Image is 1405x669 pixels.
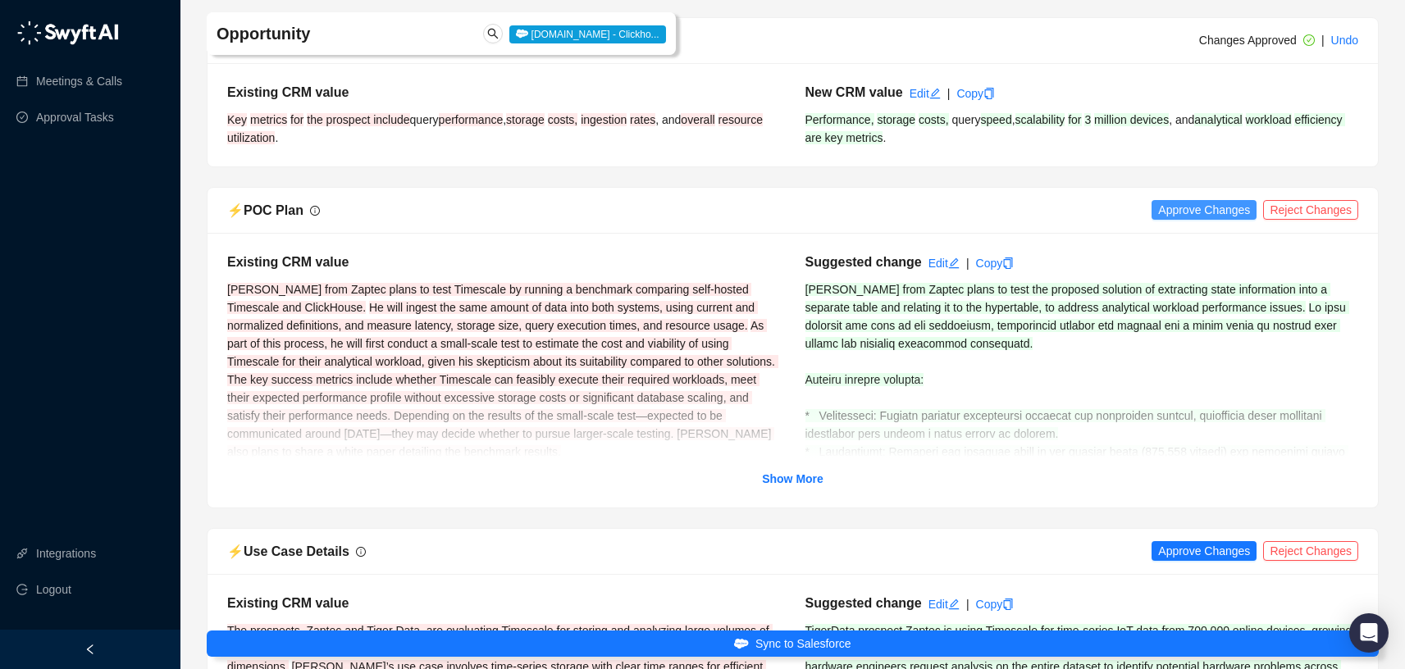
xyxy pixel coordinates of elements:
[805,253,922,272] h5: Suggested change
[227,253,781,272] h5: Existing CRM value
[981,113,1012,126] span: speed
[503,113,506,126] span: ,
[681,113,714,126] span: overall
[948,257,960,269] span: edit
[439,113,504,126] span: performance
[762,472,823,485] strong: Show More
[227,594,781,613] h5: Existing CRM value
[275,131,278,144] span: .
[207,630,1379,657] button: Sync to Salesforce
[227,83,781,102] h5: Existing CRM value
[356,547,366,557] span: info-circle
[929,88,941,99] span: edit
[1002,598,1014,610] span: copy
[1012,113,1015,126] span: ,
[1270,201,1352,219] span: Reject Changes
[16,20,119,45] img: logo-05li4sbe.png
[805,83,903,102] h5: New CRM value
[227,301,758,332] span: He will ingest the same amount of data into both systems, using current and normalized definition...
[1349,613,1389,653] div: Open Intercom Messenger
[883,131,886,144] span: .
[805,113,874,126] span: Performance,
[1303,34,1315,46] span: check-circle
[36,573,71,606] span: Logout
[1263,200,1358,220] button: Reject Changes
[1152,541,1257,561] button: Approve Changes
[1015,113,1065,126] span: scalability
[919,113,949,126] span: costs,
[948,598,960,610] span: edit
[1094,113,1169,126] span: million devices
[227,544,349,558] span: ⚡️ Use Case Details
[36,101,114,134] a: Approval Tasks
[509,27,665,40] a: [DOMAIN_NAME] - Clickho...
[1331,34,1358,47] a: Undo
[947,84,951,102] div: |
[16,584,28,595] span: logout
[966,254,969,272] div: |
[217,22,474,45] h4: Opportunity
[1199,34,1297,47] span: Changes Approved
[227,203,303,217] span: ⚡️ POC Plan
[805,624,1356,655] span: TigerData prospect Zaptec is using Timescale for time-series IoT data from 700,000 online devices...
[36,537,96,570] a: Integrations
[307,113,409,126] span: the prospect include
[928,598,960,611] a: Edit
[1002,257,1014,269] span: copy
[36,65,122,98] a: Meetings & Calls
[548,113,578,126] span: costs,
[983,88,995,99] span: copy
[1084,113,1091,126] span: 3
[910,87,941,100] a: Edit
[956,87,995,100] a: Copy
[487,28,499,39] span: search
[84,644,96,655] span: left
[1263,541,1358,561] button: Reject Changes
[506,113,545,126] span: storage
[581,113,627,126] span: ingestion
[952,113,981,126] span: query
[630,113,655,126] span: rates
[1169,113,1194,126] span: , and
[976,598,1015,611] a: Copy
[227,283,751,314] span: [PERSON_NAME] from Zaptec plans to test Timescale by running a benchmark comparing self-hosted Ti...
[718,113,763,126] span: resource
[1068,113,1081,126] span: for
[290,113,303,126] span: for
[1246,113,1292,126] span: workload
[877,113,915,126] span: storage
[1152,200,1257,220] button: Approve Changes
[805,594,922,613] h5: Suggested change
[227,131,275,144] span: utilization
[976,257,1015,270] a: Copy
[1321,34,1325,47] span: |
[928,257,960,270] a: Edit
[310,206,320,216] span: info-circle
[250,113,287,126] span: metrics
[1158,201,1250,219] span: Approve Changes
[509,25,665,43] span: [DOMAIN_NAME] - Clickho...
[655,113,681,126] span: , and
[410,113,439,126] span: query
[1158,542,1250,560] span: Approve Changes
[1270,542,1352,560] span: Reject Changes
[805,283,1330,314] span: [PERSON_NAME] from Zaptec plans to test the proposed solution of extracting state information int...
[966,595,969,613] div: |
[1194,113,1242,126] span: analytical
[805,113,1346,144] span: efficiency are key metrics
[227,113,247,126] span: Key
[755,635,851,653] span: Sync to Salesforce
